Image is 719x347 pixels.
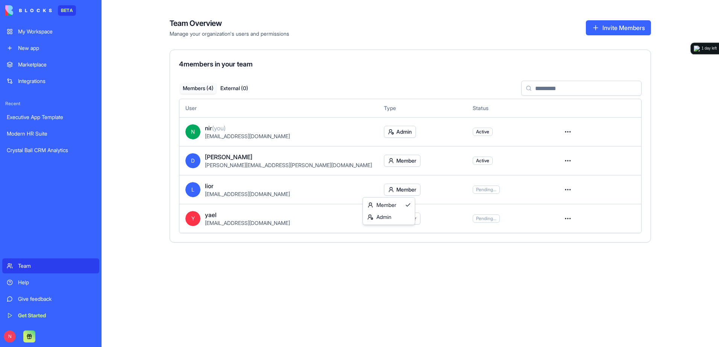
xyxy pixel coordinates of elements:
[7,113,95,121] div: Executive App Template
[364,199,413,211] div: Member
[701,45,717,51] div: 1 day left
[2,101,99,107] span: Recent
[7,146,95,154] div: Crystal Ball CRM Analytics
[364,211,413,223] div: Admin
[694,45,700,51] img: logo
[7,130,95,137] div: Modern HR Suite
